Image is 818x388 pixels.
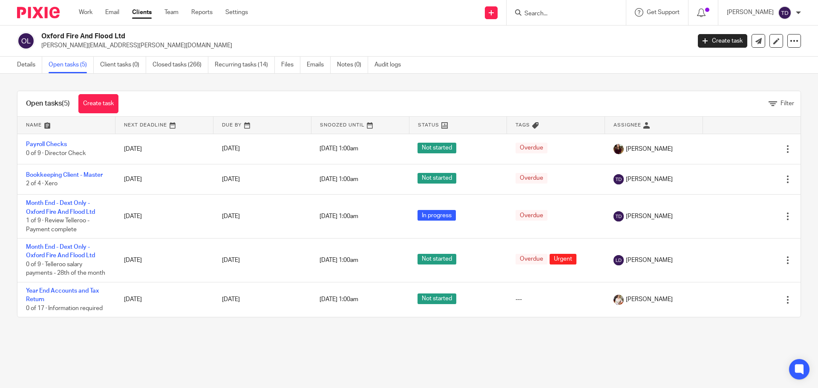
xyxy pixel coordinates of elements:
[320,176,358,182] span: [DATE] 1:00am
[550,254,576,264] span: Urgent
[613,211,624,221] img: svg%3E
[613,295,624,305] img: Kayleigh%20Henson.jpeg
[698,34,747,48] a: Create task
[100,57,146,73] a: Client tasks (0)
[626,295,673,304] span: [PERSON_NAME]
[105,8,119,17] a: Email
[26,172,103,178] a: Bookkeeping Client - Master
[281,57,300,73] a: Files
[191,8,213,17] a: Reports
[418,210,456,221] span: In progress
[115,195,213,239] td: [DATE]
[115,239,213,282] td: [DATE]
[153,57,208,73] a: Closed tasks (266)
[17,7,60,18] img: Pixie
[727,8,774,17] p: [PERSON_NAME]
[626,256,673,264] span: [PERSON_NAME]
[17,32,35,50] img: svg%3E
[613,144,624,154] img: MaxAcc_Sep21_ElliDeanPhoto_030.jpg
[626,212,673,221] span: [PERSON_NAME]
[418,143,456,153] span: Not started
[225,8,248,17] a: Settings
[26,200,95,215] a: Month End - Dext Only - Oxford Fire And Flood Ltd
[26,141,67,147] a: Payroll Checks
[613,255,624,265] img: svg%3E
[516,173,547,184] span: Overdue
[222,176,240,182] span: [DATE]
[222,296,240,302] span: [DATE]
[320,296,358,302] span: [DATE] 1:00am
[41,41,685,50] p: [PERSON_NAME][EMAIL_ADDRESS][PERSON_NAME][DOMAIN_NAME]
[26,305,103,311] span: 0 of 17 · Information required
[320,257,358,263] span: [DATE] 1:00am
[215,57,275,73] a: Recurring tasks (14)
[164,8,179,17] a: Team
[374,57,407,73] a: Audit logs
[418,293,456,304] span: Not started
[778,6,792,20] img: svg%3E
[320,123,365,127] span: Snoozed Until
[26,244,95,259] a: Month End - Dext Only - Oxford Fire And Flood Ltd
[626,145,673,153] span: [PERSON_NAME]
[307,57,331,73] a: Emails
[418,123,439,127] span: Status
[49,57,94,73] a: Open tasks (5)
[320,213,358,219] span: [DATE] 1:00am
[26,181,58,187] span: 2 of 4 · Xero
[418,173,456,184] span: Not started
[613,174,624,184] img: svg%3E
[79,8,92,17] a: Work
[337,57,368,73] a: Notes (0)
[418,254,456,264] span: Not started
[115,164,213,194] td: [DATE]
[115,282,213,317] td: [DATE]
[516,123,530,127] span: Tags
[524,10,600,18] input: Search
[26,99,70,108] h1: Open tasks
[132,8,152,17] a: Clients
[222,213,240,219] span: [DATE]
[26,218,89,233] span: 1 of 9 · Review Telleroo - Payment complete
[516,254,547,264] span: Overdue
[62,100,70,107] span: (5)
[41,32,556,41] h2: Oxford Fire And Flood Ltd
[781,101,794,106] span: Filter
[26,150,86,156] span: 0 of 9 · Director Check
[26,288,99,302] a: Year End Accounts and Tax Return
[222,257,240,263] span: [DATE]
[17,57,42,73] a: Details
[626,175,673,184] span: [PERSON_NAME]
[647,9,680,15] span: Get Support
[222,146,240,152] span: [DATE]
[516,210,547,221] span: Overdue
[78,94,118,113] a: Create task
[320,146,358,152] span: [DATE] 1:00am
[115,134,213,164] td: [DATE]
[26,262,105,276] span: 0 of 9 · Telleroo salary payments - 28th of the month
[516,295,596,304] div: ---
[516,143,547,153] span: Overdue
